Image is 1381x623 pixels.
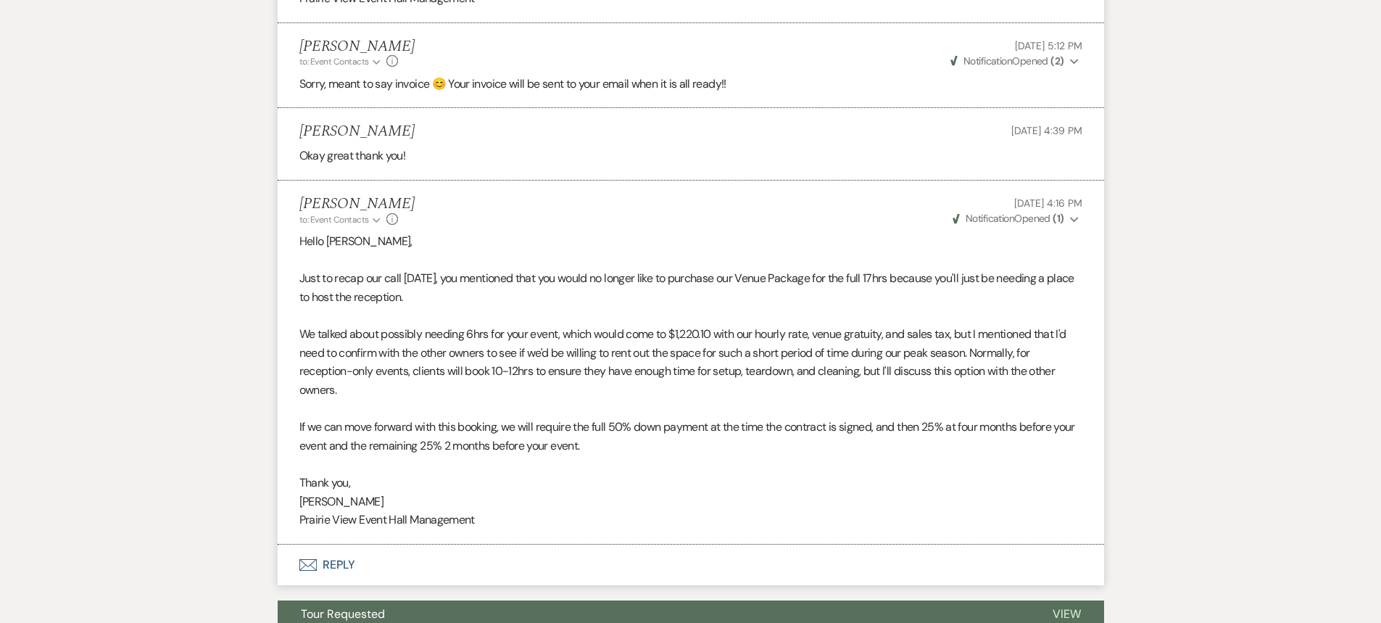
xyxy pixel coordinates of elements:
[1053,606,1081,622] span: View
[299,511,1082,529] p: Prairie View Event Hall Management
[1050,54,1063,67] strong: ( 2 )
[299,38,415,56] h5: [PERSON_NAME]
[299,75,1082,94] p: Sorry, meant to say invoice 😊 Your invoice will be sent to your email when it is all ready!!
[299,474,1082,492] p: Thank you,
[1015,39,1082,52] span: [DATE] 5:12 PM
[299,147,1082,165] div: Okay great thank you!
[299,213,383,226] button: to: Event Contacts
[966,212,1014,225] span: Notification
[299,214,369,226] span: to: Event Contacts
[950,54,1064,67] span: Opened
[299,325,1082,399] p: We talked about possibly needing 6hrs for your event, which would come to $1,220.10 with our hour...
[278,545,1104,585] button: Reply
[953,212,1064,225] span: Opened
[299,55,383,68] button: to: Event Contacts
[1011,124,1082,137] span: [DATE] 4:39 PM
[1014,197,1082,210] span: [DATE] 4:16 PM
[950,211,1082,226] button: NotificationOpened (1)
[1053,212,1063,225] strong: ( 1 )
[299,56,369,67] span: to: Event Contacts
[299,195,415,213] h5: [PERSON_NAME]
[299,269,1082,306] p: Just to recap our call [DATE], you mentioned that you would no longer like to purchase our Venue ...
[948,54,1082,69] button: NotificationOpened (2)
[299,232,1082,251] p: Hello [PERSON_NAME],
[299,123,415,141] h5: [PERSON_NAME]
[301,606,385,622] span: Tour Requested
[299,418,1082,455] p: If we can move forward with this booking, we will require the full 50% down payment at the time t...
[963,54,1012,67] span: Notification
[299,492,1082,511] p: [PERSON_NAME]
